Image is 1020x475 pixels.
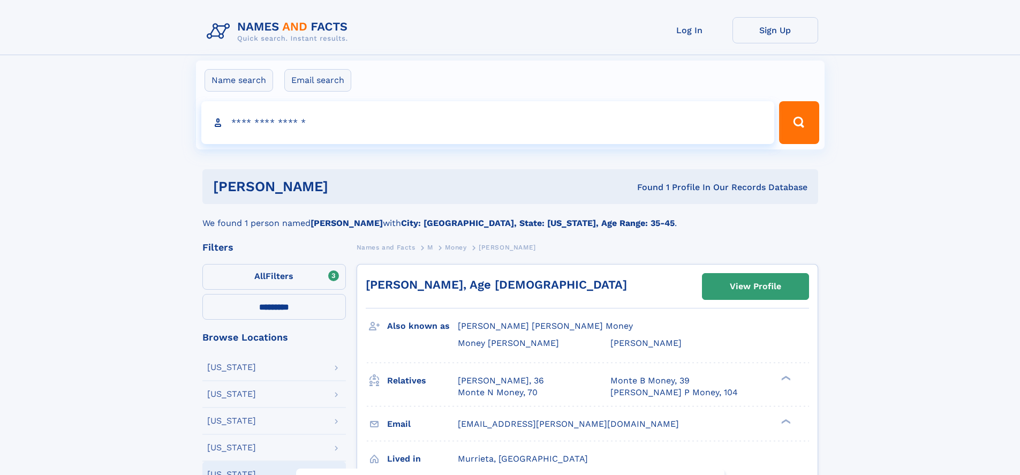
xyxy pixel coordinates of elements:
b: City: [GEOGRAPHIC_DATA], State: [US_STATE], Age Range: 35-45 [401,218,675,228]
span: [PERSON_NAME] [610,338,682,348]
a: [PERSON_NAME], 36 [458,375,544,387]
div: Browse Locations [202,333,346,342]
button: Search Button [779,101,819,144]
span: Money [445,244,466,251]
span: [PERSON_NAME] [PERSON_NAME] Money [458,321,633,331]
label: Name search [205,69,273,92]
span: Murrieta, [GEOGRAPHIC_DATA] [458,454,588,464]
a: [PERSON_NAME], Age [DEMOGRAPHIC_DATA] [366,278,627,291]
div: ❯ [779,374,791,381]
a: View Profile [702,274,809,299]
span: Money [PERSON_NAME] [458,338,559,348]
span: M [427,244,433,251]
input: search input [201,101,775,144]
img: Logo Names and Facts [202,17,357,46]
a: Monte N Money, 70 [458,387,538,398]
span: [EMAIL_ADDRESS][PERSON_NAME][DOMAIN_NAME] [458,419,679,429]
b: [PERSON_NAME] [311,218,383,228]
div: ❯ [779,418,791,425]
h3: Also known as [387,317,458,335]
div: [US_STATE] [207,390,256,398]
div: Filters [202,243,346,252]
label: Email search [284,69,351,92]
a: Names and Facts [357,240,415,254]
div: [US_STATE] [207,417,256,425]
div: [US_STATE] [207,363,256,372]
h1: [PERSON_NAME] [213,180,483,193]
a: Log In [647,17,732,43]
h3: Lived in [387,450,458,468]
span: All [254,271,266,281]
a: M [427,240,433,254]
div: View Profile [730,274,781,299]
div: [US_STATE] [207,443,256,452]
div: Found 1 Profile In Our Records Database [482,182,807,193]
div: We found 1 person named with . [202,204,818,230]
a: Monte B Money, 39 [610,375,690,387]
label: Filters [202,264,346,290]
h3: Relatives [387,372,458,390]
a: Money [445,240,466,254]
h3: Email [387,415,458,433]
a: Sign Up [732,17,818,43]
span: [PERSON_NAME] [479,244,536,251]
a: [PERSON_NAME] P Money, 104 [610,387,738,398]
